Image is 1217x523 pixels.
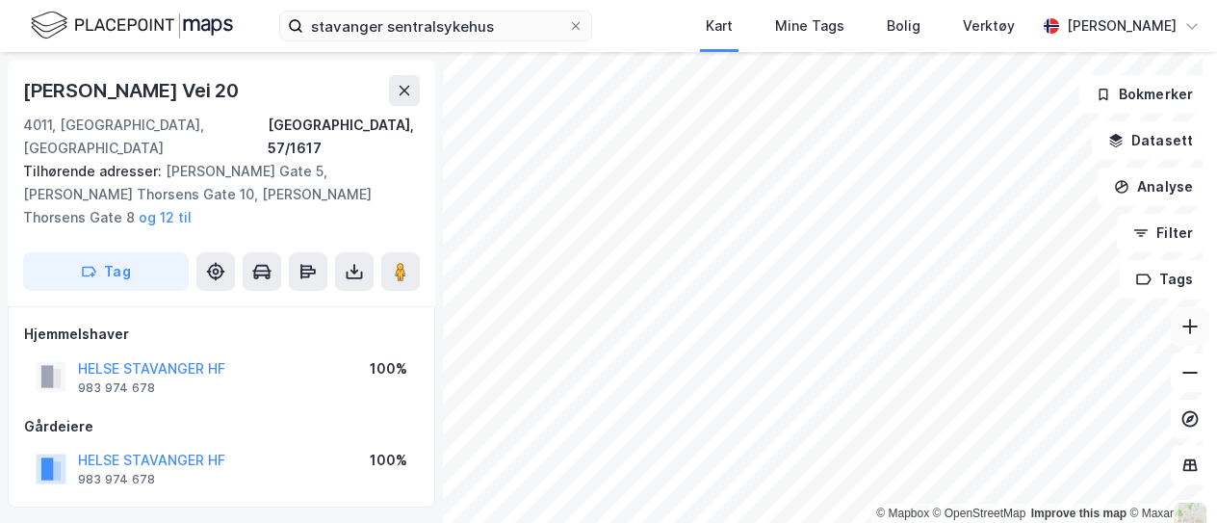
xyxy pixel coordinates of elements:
button: Analyse [1098,168,1209,206]
div: [PERSON_NAME] Vei 20 [23,75,243,106]
div: 983 974 678 [78,380,155,396]
div: [GEOGRAPHIC_DATA], 57/1617 [268,114,420,160]
div: Kontrollprogram for chat [1121,431,1217,523]
button: Tag [23,252,189,291]
button: Filter [1117,214,1209,252]
button: Bokmerker [1079,75,1209,114]
a: Improve this map [1031,507,1126,520]
div: Verktøy [963,14,1015,38]
div: Gårdeiere [24,415,419,438]
button: Tags [1120,260,1209,299]
div: [PERSON_NAME] Gate 5, [PERSON_NAME] Thorsens Gate 10, [PERSON_NAME] Thorsens Gate 8 [23,160,404,229]
iframe: Chat Widget [1121,431,1217,523]
div: Hjemmelshaver [24,323,419,346]
a: Mapbox [876,507,929,520]
div: Bolig [887,14,920,38]
div: 100% [370,449,407,472]
span: Tilhørende adresser: [23,163,166,179]
input: Søk på adresse, matrikkel, gårdeiere, leietakere eller personer [303,12,568,40]
div: 4011, [GEOGRAPHIC_DATA], [GEOGRAPHIC_DATA] [23,114,268,160]
img: logo.f888ab2527a4732fd821a326f86c7f29.svg [31,9,233,42]
div: [PERSON_NAME] [1067,14,1177,38]
button: Datasett [1092,121,1209,160]
div: Kart [706,14,733,38]
div: Mine Tags [775,14,844,38]
div: 100% [370,357,407,380]
a: OpenStreetMap [933,507,1026,520]
div: 983 974 678 [78,472,155,487]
